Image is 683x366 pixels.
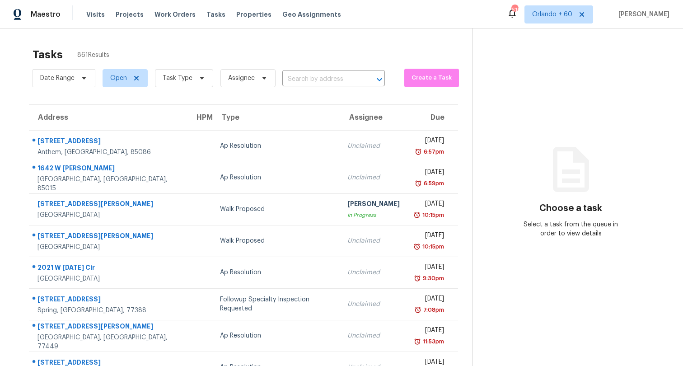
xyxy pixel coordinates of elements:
div: [DATE] [414,263,444,274]
div: Unclaimed [347,173,400,182]
div: [DATE] [414,326,444,337]
div: [GEOGRAPHIC_DATA], [GEOGRAPHIC_DATA], 85015 [37,175,180,193]
span: Visits [86,10,105,19]
div: Ap Resolution [220,268,333,277]
span: Properties [236,10,271,19]
div: [GEOGRAPHIC_DATA] [37,243,180,252]
div: Ap Resolution [220,141,333,150]
div: [GEOGRAPHIC_DATA] [37,211,180,220]
img: Overdue Alarm Icon [414,337,421,346]
div: Followup Specialty Inspection Requested [220,295,333,313]
div: [STREET_ADDRESS][PERSON_NAME] [37,231,180,243]
div: Unclaimed [347,141,400,150]
div: In Progress [347,211,400,220]
div: [DATE] [414,168,444,179]
img: Overdue Alarm Icon [413,211,421,220]
span: Open [110,74,127,83]
button: Open [373,73,386,86]
span: [PERSON_NAME] [615,10,669,19]
div: Ap Resolution [220,331,333,340]
th: HPM [187,105,213,130]
div: 6:57pm [422,147,444,156]
input: Search by address [282,72,360,86]
div: 7:08pm [421,305,444,314]
div: Anthem, [GEOGRAPHIC_DATA], 85086 [37,148,180,157]
span: Date Range [40,74,75,83]
div: Unclaimed [347,236,400,245]
div: Walk Proposed [220,236,333,245]
img: Overdue Alarm Icon [415,147,422,156]
img: Overdue Alarm Icon [414,274,421,283]
div: 10:15pm [421,242,444,251]
span: Maestro [31,10,61,19]
span: Orlando + 60 [532,10,572,19]
div: 1642 W [PERSON_NAME] [37,164,180,175]
span: Work Orders [154,10,196,19]
div: [STREET_ADDRESS] [37,295,180,306]
span: 861 Results [77,51,109,60]
div: [DATE] [414,199,444,211]
div: 9:30pm [421,274,444,283]
div: [GEOGRAPHIC_DATA], [GEOGRAPHIC_DATA], 77449 [37,333,180,351]
div: [STREET_ADDRESS][PERSON_NAME] [37,199,180,211]
div: Spring, [GEOGRAPHIC_DATA], 77388 [37,306,180,315]
span: Create a Task [409,73,454,83]
h3: Choose a task [539,204,602,213]
div: Walk Proposed [220,205,333,214]
div: Unclaimed [347,300,400,309]
div: Unclaimed [347,331,400,340]
th: Assignee [340,105,407,130]
div: Select a task from the queue in order to view details [522,220,619,238]
div: 11:53pm [421,337,444,346]
button: Create a Task [404,69,459,87]
img: Overdue Alarm Icon [415,179,422,188]
h2: Tasks [33,50,63,59]
div: [DATE] [414,136,444,147]
th: Type [213,105,340,130]
div: [PERSON_NAME] [347,199,400,211]
div: Ap Resolution [220,173,333,182]
span: Projects [116,10,144,19]
div: [GEOGRAPHIC_DATA] [37,274,180,283]
div: 616 [511,5,518,14]
span: Geo Assignments [282,10,341,19]
div: 6:59pm [422,179,444,188]
span: Task Type [163,74,192,83]
span: Tasks [206,11,225,18]
div: [DATE] [414,294,444,305]
div: [DATE] [414,231,444,242]
div: [STREET_ADDRESS] [37,136,180,148]
div: Unclaimed [347,268,400,277]
div: [STREET_ADDRESS][PERSON_NAME] [37,322,180,333]
div: 2021 W [DATE] Cir [37,263,180,274]
img: Overdue Alarm Icon [413,242,421,251]
div: 10:15pm [421,211,444,220]
th: Due [407,105,458,130]
img: Overdue Alarm Icon [414,305,421,314]
th: Address [29,105,187,130]
span: Assignee [228,74,255,83]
